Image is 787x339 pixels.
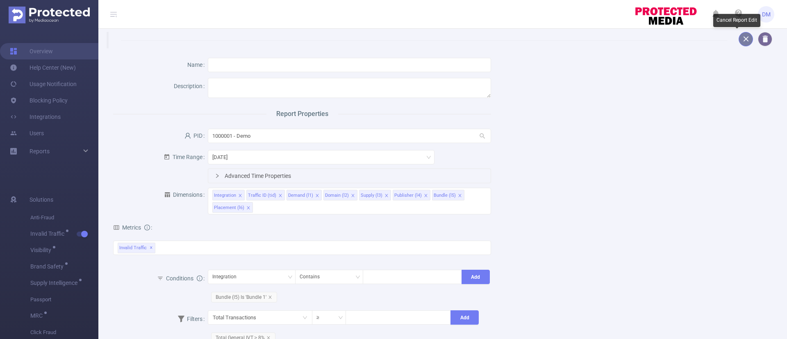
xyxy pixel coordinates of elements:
[30,231,67,237] span: Invalid Traffic
[212,150,233,164] div: Yesterday
[10,76,77,92] a: Usage Notification
[351,193,355,198] i: icon: close
[393,190,430,200] li: Publisher (l4)
[30,291,98,308] span: Passport
[30,191,53,208] span: Solutions
[248,190,276,201] div: Traffic ID (tid)
[288,190,313,201] div: Demand (l1)
[713,14,760,27] div: Cancel Report Edit
[359,190,391,200] li: Supply (l3)
[268,295,272,299] i: icon: close
[166,275,202,282] span: Conditions
[118,243,155,253] span: Invalid Traffic
[113,224,141,231] span: Metrics
[266,109,338,119] span: Report Properties
[361,190,382,201] div: Supply (l3)
[355,275,360,280] i: icon: down
[246,190,285,200] li: Traffic ID (tid)
[288,275,293,280] i: icon: down
[30,264,66,269] span: Brand Safety
[30,280,80,286] span: Supply Intelligence
[150,243,153,253] span: ✕
[30,313,45,319] span: MRC
[184,132,191,139] i: icon: user
[211,292,277,303] span: Bundle (l5) Is 'Bundle 1'
[187,61,208,68] label: Name
[184,132,202,139] span: PID
[208,169,491,183] div: icon: rightAdvanced Time Properties
[197,275,202,281] i: icon: info-circle
[384,193,389,198] i: icon: close
[10,43,53,59] a: Overview
[30,247,54,253] span: Visibility
[164,154,202,160] span: Time Range
[323,190,357,200] li: Domain (l2)
[30,143,50,159] a: Reports
[246,206,250,211] i: icon: close
[30,209,98,226] span: Anti-Fraud
[762,6,771,23] span: DM
[238,193,242,198] i: icon: close
[144,225,150,230] i: icon: info-circle
[462,270,490,284] button: Add
[394,190,422,201] div: Publisher (l4)
[424,193,428,198] i: icon: close
[178,316,202,322] span: Filters
[10,92,68,109] a: Blocking Policy
[30,148,50,155] span: Reports
[338,315,343,321] i: icon: down
[325,190,349,201] div: Domain (l2)
[164,191,202,198] span: Dimensions
[426,155,431,161] i: icon: down
[278,193,282,198] i: icon: close
[10,59,76,76] a: Help Center (New)
[214,202,244,213] div: Placement (l6)
[434,190,456,201] div: Bundle (l5)
[300,270,325,284] div: Contains
[10,109,61,125] a: Integrations
[174,83,208,89] label: Description
[212,202,253,213] li: Placement (l6)
[214,190,236,201] div: Integration
[10,125,44,141] a: Users
[432,190,464,200] li: Bundle (l5)
[287,190,322,200] li: Demand (l1)
[316,311,325,324] div: ≥
[450,310,479,325] button: Add
[215,173,220,178] i: icon: right
[315,193,319,198] i: icon: close
[212,270,242,284] div: Integration
[9,7,90,23] img: Protected Media
[212,190,245,200] li: Integration
[458,193,462,198] i: icon: close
